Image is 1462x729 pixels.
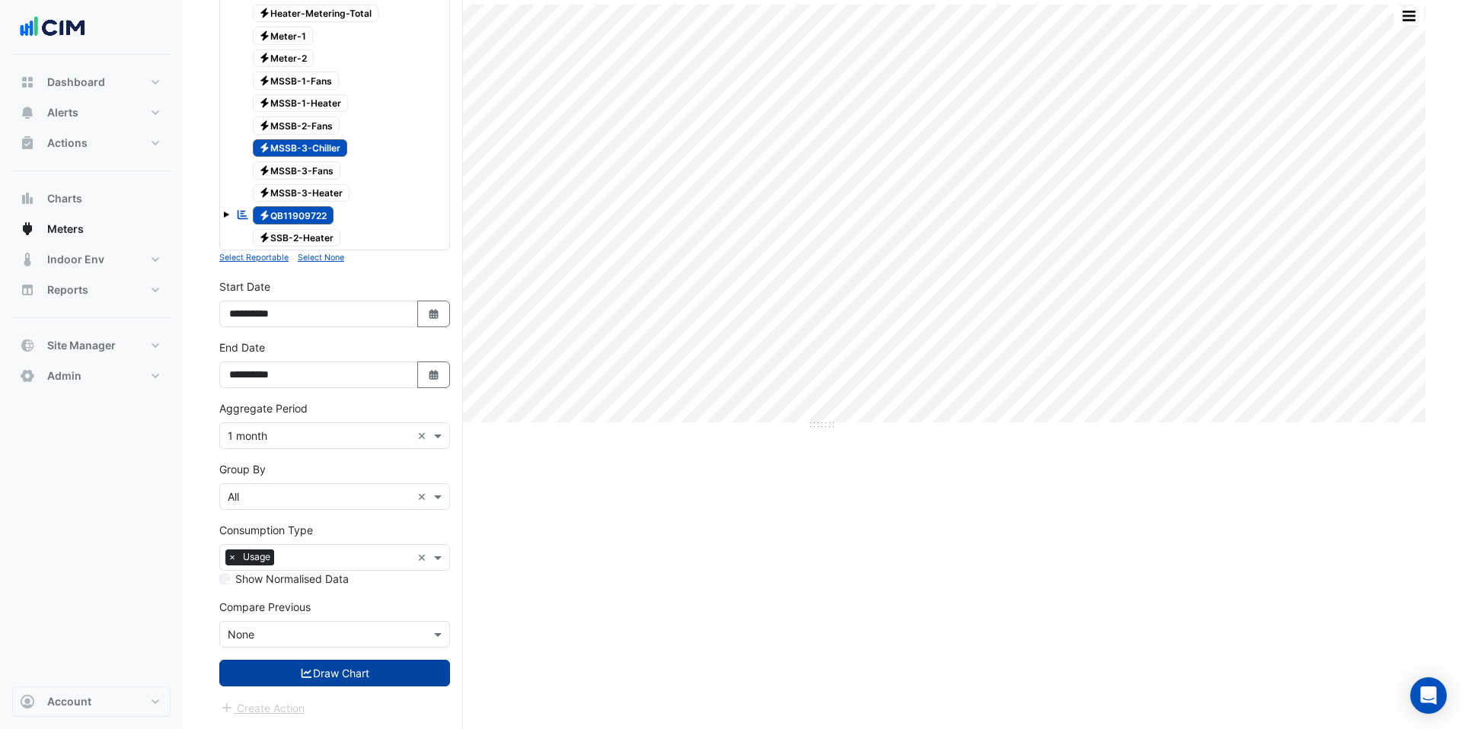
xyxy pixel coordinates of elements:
[12,214,171,244] button: Meters
[219,660,450,686] button: Draw Chart
[219,461,266,477] label: Group By
[219,250,289,264] button: Select Reportable
[1393,6,1424,25] button: More Options
[253,94,349,113] span: MSSB-1-Heater
[20,252,35,267] app-icon: Indoor Env
[47,191,82,206] span: Charts
[47,105,78,120] span: Alerts
[20,135,35,151] app-icon: Actions
[12,97,171,128] button: Alerts
[20,221,35,237] app-icon: Meters
[219,279,270,294] label: Start Date
[259,30,270,41] fa-icon: Electricity
[47,368,81,384] span: Admin
[259,232,270,244] fa-icon: Electricity
[47,252,104,267] span: Indoor Env
[259,75,270,86] fa-icon: Electricity
[253,27,314,45] span: Meter-1
[47,221,84,237] span: Meters
[20,105,35,120] app-icon: Alerts
[219,599,311,615] label: Compare Previous
[253,161,341,180] span: MSSB-3-Fans
[298,253,344,263] small: Select None
[12,183,171,214] button: Charts
[20,282,35,298] app-icon: Reports
[1410,677,1447,714] div: Open Intercom Messenger
[219,522,313,538] label: Consumption Type
[12,686,171,717] button: Account
[219,253,289,263] small: Select Reportable
[427,307,441,320] fa-icon: Select Date
[219,339,265,355] label: End Date
[47,282,88,298] span: Reports
[259,209,270,221] fa-icon: Electricity
[253,206,334,224] span: QB11909722
[259,164,270,176] fa-icon: Electricity
[12,128,171,158] button: Actions
[12,361,171,391] button: Admin
[259,187,270,199] fa-icon: Electricity
[259,119,270,131] fa-icon: Electricity
[298,250,344,264] button: Select None
[253,229,341,247] span: SSB-2-Heater
[12,275,171,305] button: Reports
[417,549,430,565] span: Clear
[417,428,430,444] span: Clear
[20,338,35,353] app-icon: Site Manager
[259,53,270,64] fa-icon: Electricity
[12,67,171,97] button: Dashboard
[12,244,171,275] button: Indoor Env
[253,184,350,202] span: MSSB-3-Heater
[427,368,441,381] fa-icon: Select Date
[259,8,270,19] fa-icon: Electricity
[20,75,35,90] app-icon: Dashboard
[259,142,270,154] fa-icon: Electricity
[259,97,270,109] fa-icon: Electricity
[253,116,340,135] span: MSSB-2-Fans
[253,72,340,90] span: MSSB-1-Fans
[253,5,379,23] span: Heater-Metering-Total
[20,368,35,384] app-icon: Admin
[47,338,116,353] span: Site Manager
[225,549,239,565] span: ×
[235,571,349,587] label: Show Normalised Data
[12,330,171,361] button: Site Manager
[253,49,314,68] span: Meter-2
[219,400,308,416] label: Aggregate Period
[47,75,105,90] span: Dashboard
[47,694,91,709] span: Account
[239,549,274,565] span: Usage
[47,135,88,151] span: Actions
[417,489,430,505] span: Clear
[253,139,348,158] span: MSSB-3-Chiller
[18,12,87,43] img: Company Logo
[219,700,305,713] app-escalated-ticket-create-button: Please draw the charts first
[20,191,35,206] app-icon: Charts
[236,208,250,221] fa-icon: Reportable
